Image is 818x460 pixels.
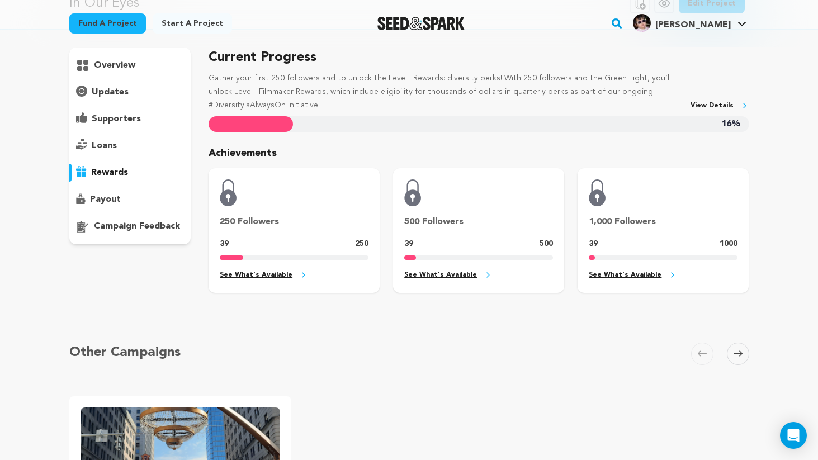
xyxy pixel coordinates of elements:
img: Seed&Spark Logo Dark Mode [377,17,465,30]
p: supporters [92,112,141,126]
p: 1,000 Followers [589,215,737,229]
p: 1000 [720,238,737,251]
button: loans [69,137,191,155]
a: See What's Available [220,269,368,282]
p: overview [94,59,135,72]
p: payout [90,193,121,206]
img: b30a6a2efdfb7508.jpg [633,14,651,32]
p: 39 [404,238,413,251]
div: Open Intercom Messenger [780,422,807,449]
button: supporters [69,110,191,128]
h5: Other Campaigns [69,343,181,363]
span: Maris W.'s Profile [631,12,749,35]
h5: Current Progress [209,48,749,68]
button: campaign feedback [69,217,191,235]
button: updates [69,83,191,101]
p: campaign feedback [94,220,180,233]
p: 39 [220,238,229,251]
span: 16% [721,116,740,132]
p: Achievements [209,145,749,162]
a: View Details [691,99,749,112]
a: See What's Available [589,269,737,282]
p: 250 [355,238,368,251]
p: loans [92,139,117,153]
button: rewards [69,164,191,182]
p: 250 Followers [220,215,368,229]
button: payout [69,191,191,208]
p: updates [92,86,129,99]
a: Maris W.'s Profile [631,12,749,32]
p: 500 [540,238,553,251]
a: Start a project [153,13,232,34]
div: Maris W.'s Profile [633,14,731,32]
button: overview [69,56,191,74]
a: Fund a project [69,13,146,34]
p: 39 [589,238,598,251]
p: Gather your first 250 followers and to unlock the Level I Rewards: diversity perks! With 250 foll... [209,72,681,112]
span: [PERSON_NAME] [655,21,731,30]
a: See What's Available [404,269,553,282]
a: Seed&Spark Homepage [377,17,465,30]
p: rewards [91,166,128,179]
p: 500 Followers [404,215,553,229]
